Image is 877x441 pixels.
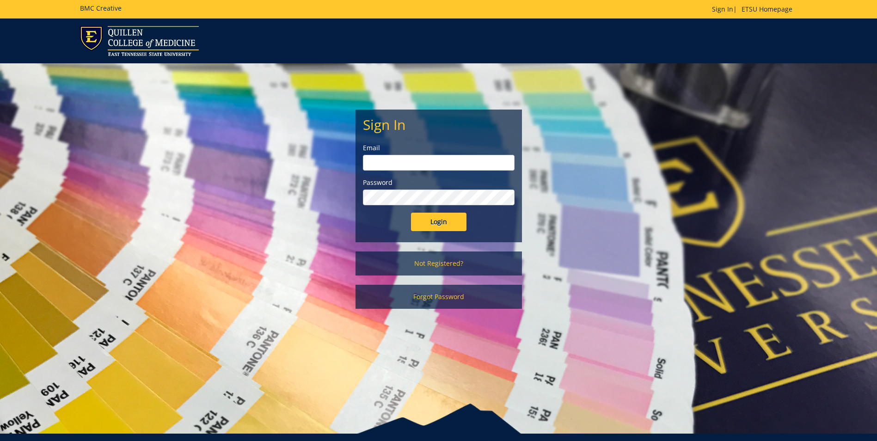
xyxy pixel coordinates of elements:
[737,5,797,13] a: ETSU Homepage
[363,117,515,132] h2: Sign In
[411,213,466,231] input: Login
[712,5,797,14] p: |
[356,251,522,276] a: Not Registered?
[356,285,522,309] a: Forgot Password
[363,143,515,153] label: Email
[363,178,515,187] label: Password
[712,5,733,13] a: Sign In
[80,26,199,56] img: ETSU logo
[80,5,122,12] h5: BMC Creative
